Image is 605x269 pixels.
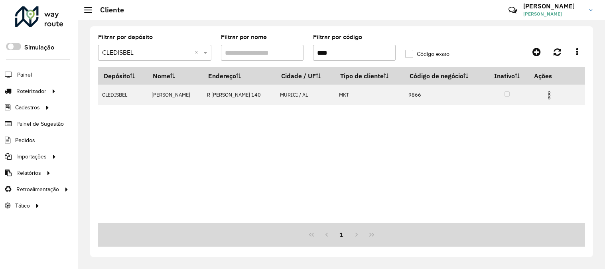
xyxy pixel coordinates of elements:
span: Painel [17,71,32,79]
label: Filtrar por nome [221,32,267,42]
h2: Cliente [92,6,124,14]
span: Cadastros [15,103,40,112]
th: Ações [528,67,576,84]
th: Endereço [203,67,276,85]
th: Nome [148,67,203,85]
a: Contato Rápido [504,2,521,19]
th: Cidade / UF [276,67,335,85]
td: R [PERSON_NAME] 140 [203,85,276,105]
td: 9866 [404,85,486,105]
span: [PERSON_NAME] [523,10,583,18]
td: MKT [335,85,404,105]
span: Tático [15,202,30,210]
span: Retroalimentação [16,185,59,194]
th: Tipo de cliente [335,67,404,85]
span: Painel de Sugestão [16,120,64,128]
td: [PERSON_NAME] [148,85,203,105]
td: MURICI / AL [276,85,335,105]
span: Clear all [195,48,201,57]
span: Pedidos [15,136,35,144]
label: Filtrar por código [313,32,362,42]
span: Importações [16,152,47,161]
label: Filtrar por depósito [98,32,153,42]
th: Código de negócio [404,67,486,85]
button: 1 [334,227,349,242]
h3: [PERSON_NAME] [523,2,583,10]
th: Depósito [98,67,148,85]
label: Código exato [405,50,449,58]
span: Relatórios [16,169,41,177]
td: CLEDISBEL [98,85,148,105]
label: Simulação [24,43,54,52]
th: Inativo [486,67,528,85]
span: Roteirizador [16,87,46,95]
